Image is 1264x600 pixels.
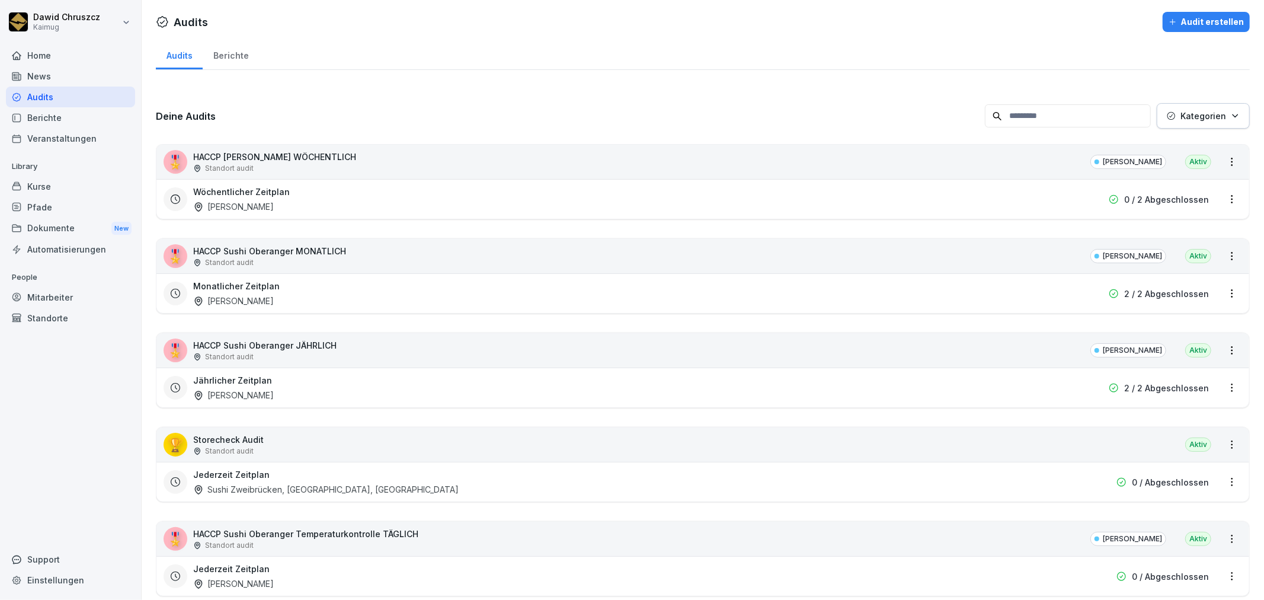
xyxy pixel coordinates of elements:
[1185,438,1211,452] div: Aktiv
[193,389,274,401] div: [PERSON_NAME]
[1185,155,1211,169] div: Aktiv
[1185,249,1211,263] div: Aktiv
[6,66,135,87] a: News
[193,200,274,213] div: [PERSON_NAME]
[1124,382,1209,394] p: 2 / 2 Abgeschlossen
[6,239,135,260] a: Automatisierungen
[111,222,132,235] div: New
[164,244,187,268] div: 🎖️
[1103,251,1162,261] p: [PERSON_NAME]
[193,339,337,352] p: HACCP Sushi Oberanger JÄHRLICH
[193,186,290,198] h3: Wöchentlicher Zeitplan
[193,374,272,387] h3: Jährlicher Zeitplan
[164,150,187,174] div: 🎖️
[193,563,270,575] h3: Jederzeit Zeitplan
[1124,288,1209,300] p: 2 / 2 Abgeschlossen
[1185,532,1211,546] div: Aktiv
[1103,157,1162,167] p: [PERSON_NAME]
[6,157,135,176] p: Library
[193,468,270,481] h3: Jederzeit Zeitplan
[193,280,280,292] h3: Monatlicher Zeitplan
[1132,476,1209,489] p: 0 / Abgeschlossen
[1103,534,1162,544] p: [PERSON_NAME]
[1103,345,1162,356] p: [PERSON_NAME]
[6,45,135,66] a: Home
[6,287,135,308] a: Mitarbeiter
[6,218,135,240] a: DokumenteNew
[1163,12,1250,32] button: Audit erstellen
[193,295,274,307] div: [PERSON_NAME]
[1185,343,1211,358] div: Aktiv
[6,197,135,218] a: Pfade
[164,339,187,362] div: 🎖️
[6,308,135,328] a: Standorte
[1169,15,1244,28] div: Audit erstellen
[193,433,264,446] p: Storecheck Audit
[33,12,100,23] p: Dawid Chruszcz
[6,107,135,128] a: Berichte
[164,527,187,551] div: 🎖️
[1132,570,1209,583] p: 0 / Abgeschlossen
[205,352,254,362] p: Standort audit
[1157,103,1250,129] button: Kategorien
[6,176,135,197] a: Kurse
[193,483,459,496] div: Sushi Zweibrücken, [GEOGRAPHIC_DATA], [GEOGRAPHIC_DATA]
[6,128,135,149] a: Veranstaltungen
[1180,110,1226,122] p: Kategorien
[205,446,254,457] p: Standort audit
[6,87,135,107] a: Audits
[205,257,254,268] p: Standort audit
[205,163,254,174] p: Standort audit
[6,570,135,591] a: Einstellungen
[6,218,135,240] div: Dokumente
[193,151,356,163] p: HACCP [PERSON_NAME] WÖCHENTLICH
[193,245,346,257] p: HACCP Sushi Oberanger MONATLICH
[193,528,418,540] p: HACCP Sushi Oberanger Temperaturkontrolle TÄGLICH
[164,433,187,457] div: 🏆
[33,23,100,31] p: Kaimug
[1124,193,1209,206] p: 0 / 2 Abgeschlossen
[203,39,259,69] a: Berichte
[6,268,135,287] p: People
[156,110,979,123] h3: Deine Audits
[156,39,203,69] a: Audits
[193,577,274,590] div: [PERSON_NAME]
[6,549,135,570] div: Support
[174,14,208,30] h1: Audits
[205,540,254,551] p: Standort audit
